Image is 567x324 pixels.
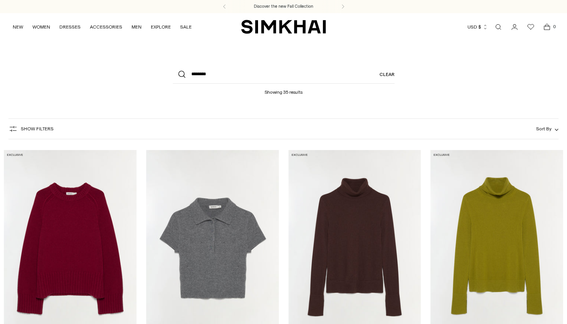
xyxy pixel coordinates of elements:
a: ACCESSORIES [90,19,122,35]
a: Clear [380,65,395,84]
a: Go to the account page [507,19,522,35]
h1: Showing 35 results [265,84,303,95]
a: SALE [180,19,192,35]
a: DRESSES [59,19,81,35]
a: Wishlist [523,19,538,35]
button: Sort By [536,125,559,133]
a: NEW [13,19,23,35]
a: Open search modal [491,19,506,35]
a: MEN [132,19,142,35]
button: USD $ [467,19,488,35]
a: SIMKHAI [241,19,326,34]
a: WOMEN [32,19,50,35]
button: Show Filters [8,123,54,135]
span: 0 [551,23,558,30]
button: Search [173,65,191,84]
span: Show Filters [21,126,54,132]
a: Discover the new Fall Collection [254,3,313,10]
a: EXPLORE [151,19,171,35]
span: Sort By [536,126,552,132]
a: Open cart modal [539,19,555,35]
